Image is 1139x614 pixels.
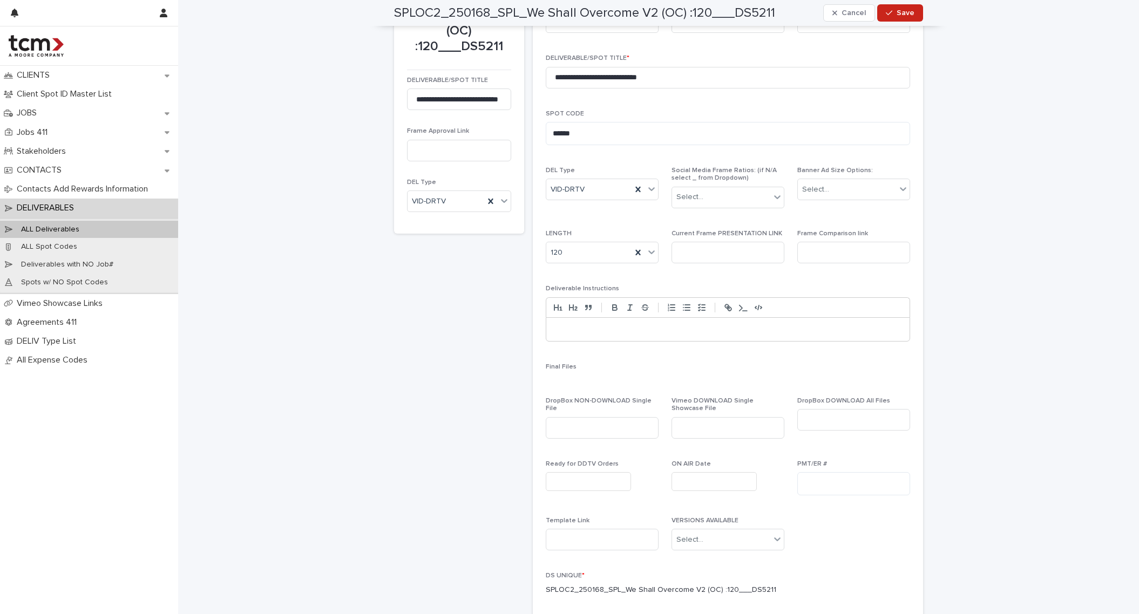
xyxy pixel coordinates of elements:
p: CONTACTS [12,165,70,175]
span: Social Media Frame Ratios: (if N/A select _ from Dropdown) [672,167,777,181]
span: DELIVERABLE/SPOT TITLE [407,77,488,84]
span: ON AIR Date [672,461,711,467]
div: Select... [676,534,703,545]
span: DEL Type [546,167,575,174]
p: All Expense Codes [12,355,96,365]
span: Deliverable Instructions [546,285,619,292]
p: CLIENTS [12,70,58,80]
span: Vimeo DOWNLOAD Single Showcase File [672,398,754,412]
span: DELIVERABLE/SPOT TITLE [546,55,629,62]
p: Contacts Add Rewards Information [12,184,157,194]
p: DELIV Type List [12,336,85,346]
span: DropBox DOWNLOAD All Files [797,398,890,404]
span: LENGTH [546,230,572,237]
span: SPOT CODE [546,111,584,117]
span: DS UNIQUE [546,572,585,579]
span: DEL Type [407,179,436,186]
span: Final Files [546,364,577,370]
div: Select... [802,184,829,195]
span: Cancel [842,9,866,17]
span: VID-DRTV [551,184,585,195]
span: Banner Ad Size Options: [797,167,873,174]
button: Cancel [823,4,875,22]
p: Spots w/ NO Spot Codes [12,278,117,287]
p: Jobs 411 [12,127,56,138]
span: 120 [551,247,562,258]
p: Deliverables with NO Job# [12,260,122,269]
span: Frame Comparison link [797,230,868,237]
span: Ready for DDTV Orders [546,461,619,467]
button: Save [877,4,923,22]
span: Current Frame PRESENTATION LINK [672,230,782,237]
p: Vimeo Showcase Links [12,298,111,309]
p: ALL Deliverables [12,225,88,234]
div: Select... [676,192,703,203]
p: Client Spot ID Master List [12,89,120,99]
p: DELIVERABLES [12,203,83,213]
p: JOBS [12,108,45,118]
p: Agreements 411 [12,317,85,328]
p: Stakeholders [12,146,74,156]
img: 4hMmSqQkux38exxPVZHQ [9,35,64,57]
span: Template Link [546,517,589,524]
p: ALL Spot Codes [12,242,86,251]
span: Frame Approval Link [407,128,469,134]
p: SPLOC2_250168_SPL_We Shall Overcome V2 (OC) :120___DS5211 [546,584,776,596]
span: VID-DRTV [412,196,446,207]
span: VERSIONS AVAILABLE [672,517,738,524]
span: Save [897,9,914,17]
h2: SPLOC2_250168_SPL_We Shall Overcome V2 (OC) :120___DS5211 [394,5,775,21]
span: PMT/ER # [797,461,827,467]
span: DropBox NON-DOWNLOAD Single File [546,398,652,412]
